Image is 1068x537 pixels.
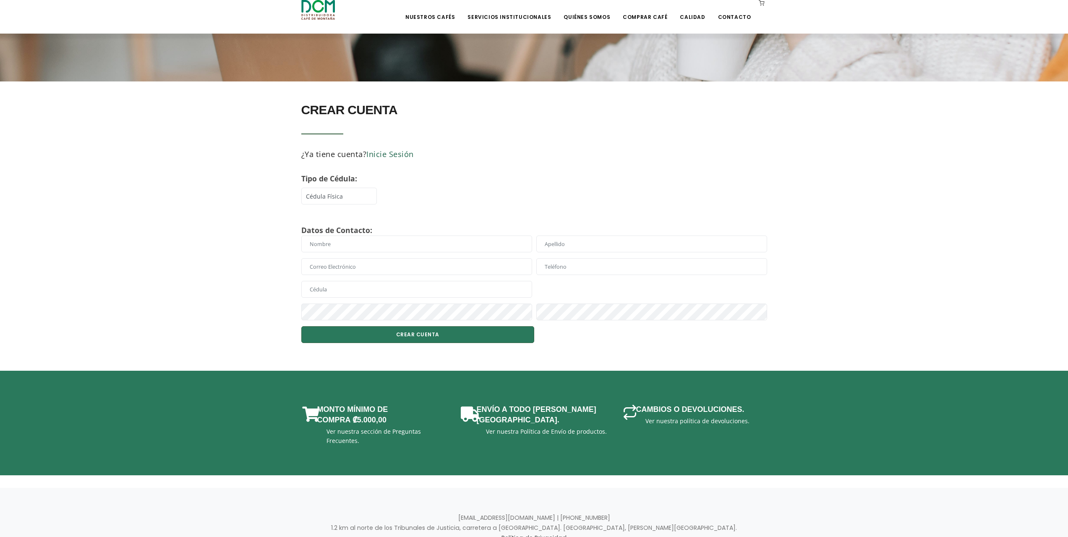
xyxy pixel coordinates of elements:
a: Ver nuestra política de devoluciones. [645,417,749,425]
input: Nombre [301,236,532,252]
a: Servicios Institucionales [462,1,556,21]
b: Tipo de Cédula: [301,173,357,183]
b: Datos de Contacto: [301,225,372,235]
a: Comprar Café [618,1,672,21]
input: Teléfono [536,258,767,275]
button: CREAR CUENTA [301,326,534,343]
a: Inicie Sesión [366,149,414,159]
h2: CREAR CUENTA [301,98,528,122]
a: Ver nuestra sección de Preguntas Frecuentes. [326,427,421,445]
input: Correo Electrónico [301,258,532,275]
h3: Monto mínimo de Compra ₡5.000,00 [317,404,443,425]
a: Quiénes Somos [559,1,615,21]
input: Apellido [536,236,767,252]
a: Contacto [713,1,756,21]
h5: ¿Ya tiene cuenta? [301,147,528,161]
a: Calidad [675,1,710,21]
a: Ver nuestra Política de Envío de productos. [486,427,607,435]
h3: Envío a todo [PERSON_NAME][GEOGRAPHIC_DATA]. [477,404,603,425]
a: Nuestros Cafés [400,1,460,21]
h3: Cambios o devoluciones. [636,404,744,415]
input: Cédula [301,281,532,298]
